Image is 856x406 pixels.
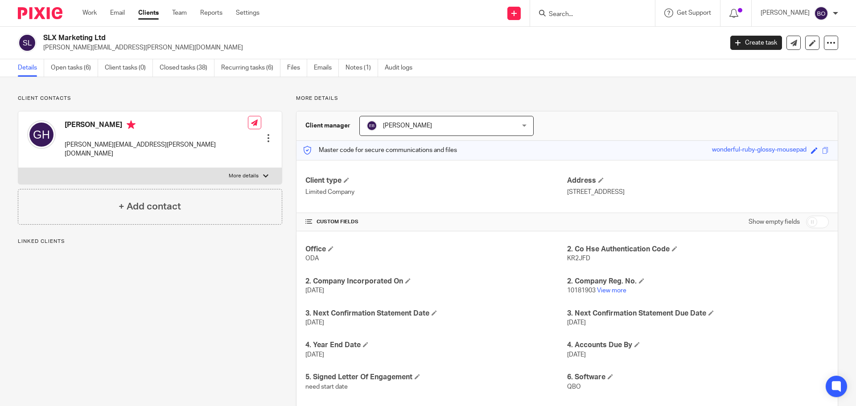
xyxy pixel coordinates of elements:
h3: Client manager [305,121,350,130]
p: Linked clients [18,238,282,245]
h4: [PERSON_NAME] [65,120,248,131]
img: svg%3E [814,6,828,21]
p: More details [229,172,259,180]
a: Clients [138,8,159,17]
div: wonderful-ruby-glossy-mousepad [712,145,807,156]
a: Files [287,59,307,77]
a: View more [597,287,626,294]
a: Recurring tasks (6) [221,59,280,77]
span: ODA [305,255,319,262]
a: Team [172,8,187,17]
img: svg%3E [27,120,56,149]
a: Details [18,59,44,77]
span: QBO [567,384,581,390]
h4: 5. Signed Letter Of Engagement [305,373,567,382]
img: svg%3E [366,120,377,131]
a: Email [110,8,125,17]
a: Client tasks (0) [105,59,153,77]
h4: 2. Company Reg. No. [567,277,829,286]
p: [PERSON_NAME][EMAIL_ADDRESS][PERSON_NAME][DOMAIN_NAME] [43,43,717,52]
input: Search [548,11,628,19]
span: KR2JFD [567,255,590,262]
span: [PERSON_NAME] [383,123,432,129]
p: [STREET_ADDRESS] [567,188,829,197]
label: Show empty fields [749,217,800,226]
a: Emails [314,59,339,77]
i: Primary [127,120,136,129]
p: More details [296,95,838,102]
span: [DATE] [305,287,324,294]
span: 10181903 [567,287,596,294]
a: Create task [730,36,782,50]
h2: SLX Marketing Ltd [43,33,582,43]
p: Master code for secure communications and files [303,146,457,155]
a: Audit logs [385,59,419,77]
img: svg%3E [18,33,37,52]
p: [PERSON_NAME] [761,8,810,17]
a: Work [82,8,97,17]
p: Client contacts [18,95,282,102]
a: Closed tasks (38) [160,59,214,77]
h4: 3. Next Confirmation Statement Due Date [567,309,829,318]
a: Notes (1) [346,59,378,77]
h4: Office [305,245,567,254]
span: Get Support [677,10,711,16]
h4: 3. Next Confirmation Statement Date [305,309,567,318]
h4: 4. Accounts Due By [567,340,829,350]
h4: Address [567,176,829,185]
h4: + Add contact [119,200,181,213]
a: Settings [236,8,259,17]
a: Open tasks (6) [51,59,98,77]
img: Pixie [18,7,62,19]
h4: 6. Software [567,373,829,382]
h4: 4. Year End Date [305,340,567,350]
p: [PERSON_NAME][EMAIL_ADDRESS][PERSON_NAME][DOMAIN_NAME] [65,140,248,159]
h4: 2. Company Incorporated On [305,277,567,286]
h4: Client type [305,176,567,185]
span: need start date [305,384,348,390]
span: [DATE] [567,320,586,326]
span: [DATE] [305,320,324,326]
h4: 2. Co Hse Authentication Code [567,245,829,254]
a: Reports [200,8,222,17]
h4: CUSTOM FIELDS [305,218,567,226]
p: Limited Company [305,188,567,197]
span: [DATE] [305,352,324,358]
span: [DATE] [567,352,586,358]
